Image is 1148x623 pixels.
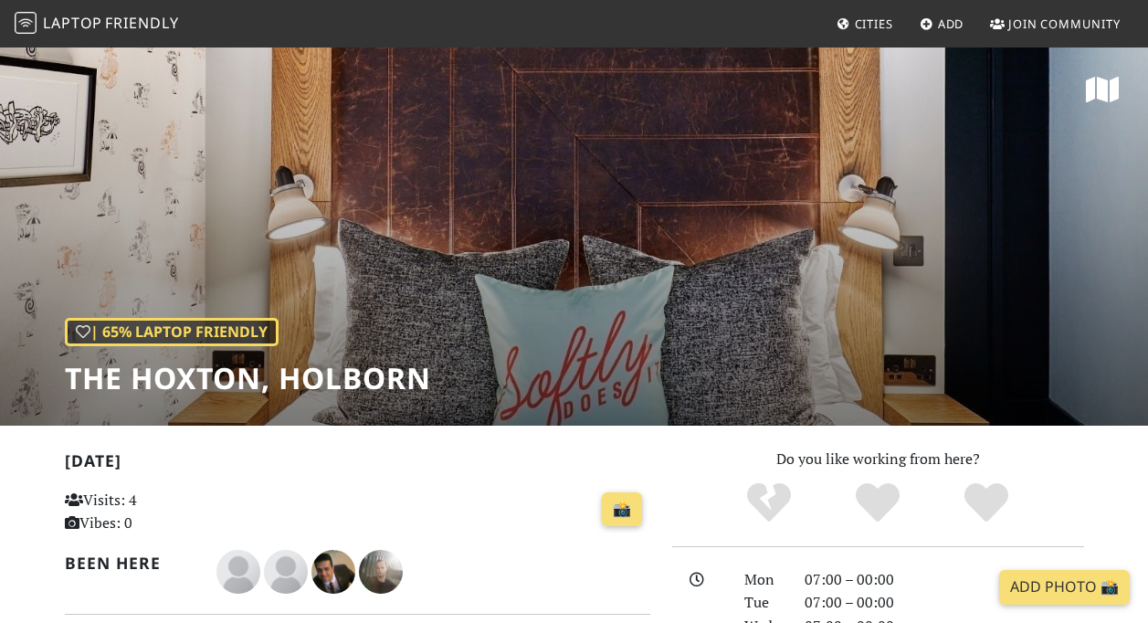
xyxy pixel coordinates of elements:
span: Jade Allegra [264,560,311,580]
img: blank-535327c66bd565773addf3077783bbfce4b00ec00e9fd257753287c682c7fa38.png [264,550,308,594]
div: Yes [824,480,932,526]
div: Mon [733,568,794,592]
div: Definitely! [932,480,1040,526]
a: 📸 [602,492,642,527]
a: Cities [829,7,900,40]
div: Tue [733,591,794,615]
a: Add [912,7,972,40]
a: Add Photo 📸 [999,570,1130,605]
h1: The Hoxton, Holborn [65,361,431,396]
h2: Been here [65,554,195,573]
span: Cities [855,16,893,32]
div: 07:00 – 00:00 [794,568,1095,592]
span: Friendly [105,13,178,33]
div: 07:00 – 00:00 [794,591,1095,615]
span: Nav Cheema [311,560,359,580]
span: James Lowsley Williams [216,560,264,580]
h2: [DATE] [65,451,650,478]
a: Join Community [983,7,1128,40]
p: Do you like working from here? [672,448,1084,471]
span: Add [938,16,964,32]
img: 1170-martynas.jpg [359,550,403,594]
img: blank-535327c66bd565773addf3077783bbfce4b00ec00e9fd257753287c682c7fa38.png [216,550,260,594]
div: | 65% Laptop Friendly [65,318,279,347]
span: Laptop [43,13,102,33]
img: LaptopFriendly [15,12,37,34]
a: LaptopFriendly LaptopFriendly [15,8,179,40]
div: No [715,480,824,526]
p: Visits: 4 Vibes: 0 [65,489,246,535]
span: Join Community [1008,16,1121,32]
span: Martynas Vizbaras [359,560,403,580]
img: 1511-nav.jpg [311,550,355,594]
